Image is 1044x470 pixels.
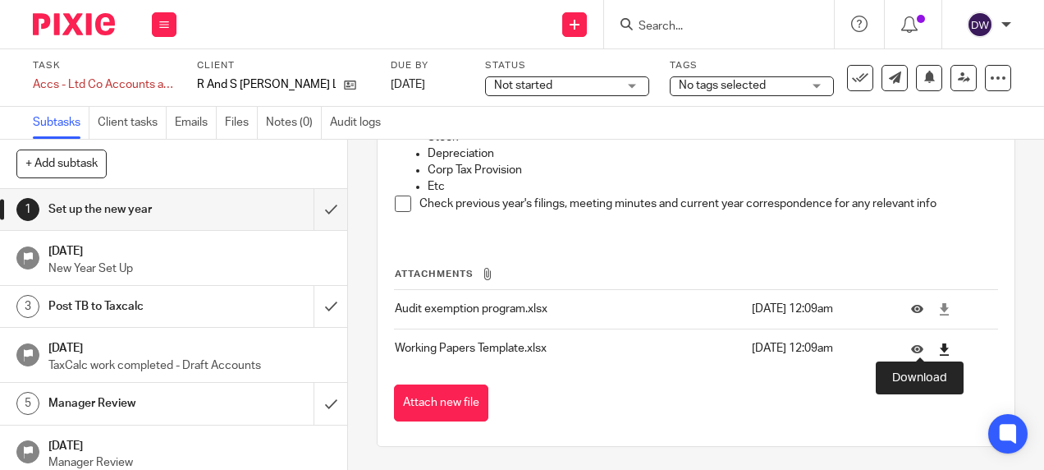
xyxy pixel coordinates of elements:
[48,260,331,277] p: New Year Set Up
[485,59,649,72] label: Status
[428,178,996,195] p: Etc
[33,59,176,72] label: Task
[637,20,785,35] input: Search
[48,197,214,222] h1: Set up the new year
[225,107,258,139] a: Files
[391,59,465,72] label: Due by
[16,295,39,318] div: 3
[48,357,331,374] p: TaxCalc work completed - Draft Accounts
[16,150,107,177] button: + Add subtask
[33,76,176,93] div: Accs - Ltd Co Accounts and tax - Internal
[679,80,766,91] span: No tags selected
[419,196,996,212] p: Check previous year's filings, meeting minutes and current year correspondence for any relevant info
[428,145,996,162] p: Depreciation
[98,107,167,139] a: Client tasks
[752,301,886,317] p: [DATE] 12:09am
[938,301,950,317] a: Download
[395,270,474,279] span: Attachments
[967,12,993,38] img: svg%3E
[330,107,389,139] a: Audit logs
[938,341,950,357] a: Download
[16,198,39,221] div: 1
[197,59,370,72] label: Client
[197,76,336,93] p: R And S [PERSON_NAME] Ltd
[395,301,743,317] p: Audit exemption program.xlsx
[494,80,552,91] span: Not started
[266,107,322,139] a: Notes (0)
[48,336,331,357] h1: [DATE]
[391,79,425,90] span: [DATE]
[752,340,886,357] p: [DATE] 12:09am
[33,107,89,139] a: Subtasks
[428,162,996,178] p: Corp Tax Provision
[48,391,214,416] h1: Manager Review
[395,340,743,357] p: Working Papers Template.xlsx
[48,434,331,454] h1: [DATE]
[16,392,39,415] div: 5
[48,239,331,260] h1: [DATE]
[175,107,217,139] a: Emails
[394,385,488,422] button: Attach new file
[33,13,115,35] img: Pixie
[670,59,834,72] label: Tags
[48,294,214,319] h1: Post TB to Taxcalc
